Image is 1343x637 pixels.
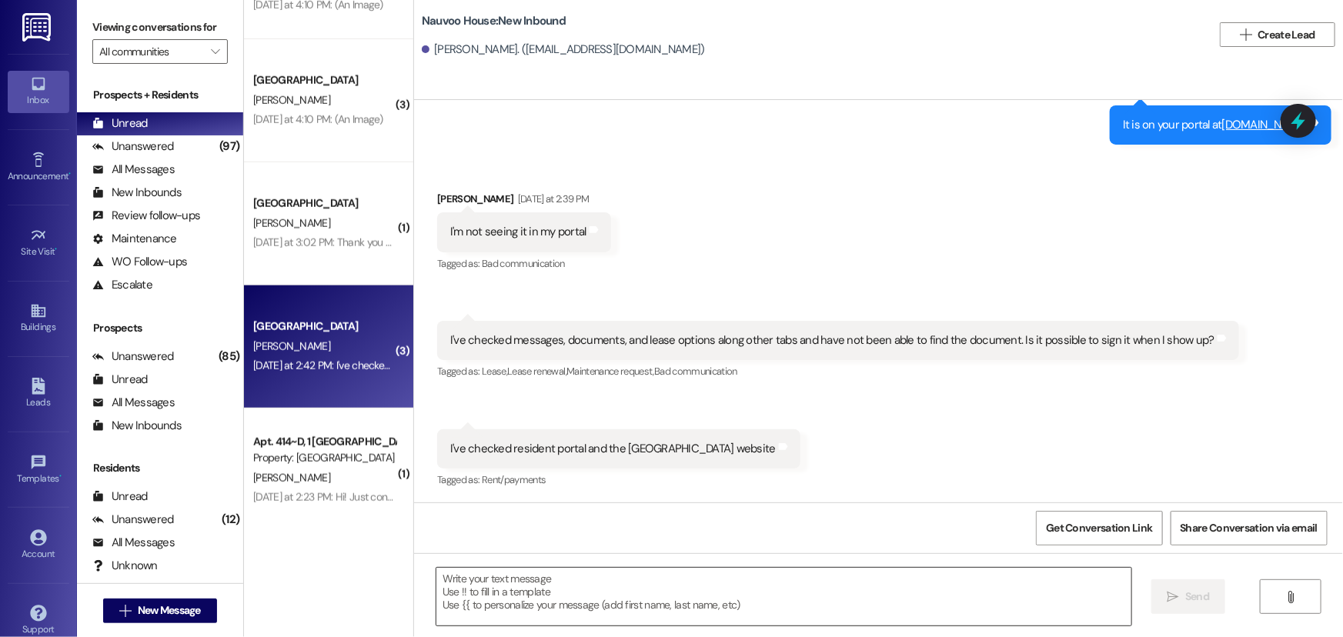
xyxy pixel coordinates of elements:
b: Nauvoo House: New Inbound [422,13,566,29]
div: [PERSON_NAME] [437,191,611,212]
a: [DOMAIN_NAME] [1222,117,1307,132]
div: [GEOGRAPHIC_DATA] [253,318,396,335]
div: Unanswered [92,349,174,365]
div: New Inbounds [92,418,182,434]
i:  [1168,591,1179,603]
a: Buildings [8,298,69,339]
div: [GEOGRAPHIC_DATA] [253,195,396,212]
span: Lease renewal , [507,365,566,378]
span: Lease , [482,365,507,378]
div: All Messages [92,162,175,178]
a: Templates • [8,449,69,491]
div: [DATE] at 2:42 PM: I've checked resident portal and the [GEOGRAPHIC_DATA] website [253,359,633,372]
div: Property: [GEOGRAPHIC_DATA] [253,450,396,466]
div: [DATE] at 4:10 PM: (An Image) [253,112,383,126]
span: • [68,168,71,179]
div: Residents [77,460,243,476]
div: Unread [92,372,148,388]
label: Viewing conversations for [92,15,228,39]
span: • [59,471,62,482]
div: All Messages [92,395,175,411]
span: [PERSON_NAME] [253,216,330,230]
button: Create Lead [1220,22,1335,47]
div: Prospects + Residents [77,87,243,103]
div: Escalate [92,277,152,293]
span: Bad communication [482,257,565,270]
span: Share Conversation via email [1181,520,1318,536]
a: Leads [8,373,69,415]
div: Unanswered [92,512,174,528]
div: All Messages [92,535,175,551]
i:  [1240,28,1251,41]
span: Send [1185,589,1209,605]
div: New Inbounds [92,185,182,201]
div: I've checked messages, documents, and lease options along other tabs and have not been able to fi... [450,332,1214,349]
div: Prospects [77,320,243,336]
div: Tagged as: [437,360,1239,382]
span: [PERSON_NAME] [253,471,330,485]
div: [DATE] at 3:02 PM: Thank you so much [253,235,424,249]
div: Review follow-ups [92,208,200,224]
span: Maintenance request , [566,365,654,378]
img: ResiDesk Logo [22,13,54,42]
div: (85) [215,345,243,369]
span: Get Conversation Link [1046,520,1152,536]
button: Get Conversation Link [1036,511,1162,545]
div: [GEOGRAPHIC_DATA] [253,72,396,88]
div: Unanswered [92,138,174,155]
span: Create Lead [1258,27,1315,43]
div: Maintenance [92,231,177,247]
span: Bad communication [654,365,737,378]
div: Apt. 414~D, 1 [GEOGRAPHIC_DATA] [253,434,396,450]
div: Unknown [92,558,158,574]
div: (12) [218,508,243,532]
div: [DATE] at 2:23 PM: Hi! Just confirming that I am able to move in early [DATE]. Thank you! [253,490,638,504]
span: Rent/payments [482,473,546,486]
div: Tagged as: [437,469,800,491]
div: Tagged as: [437,252,611,275]
a: Site Visit • [8,222,69,264]
span: [PERSON_NAME] [253,93,330,107]
a: Account [8,525,69,566]
button: New Message [103,599,217,623]
a: Inbox [8,71,69,112]
div: It is on your portal at [1123,117,1307,133]
span: • [55,244,58,255]
i:  [119,605,131,617]
i:  [1285,591,1297,603]
i:  [211,45,219,58]
div: Unread [92,489,148,505]
input: All communities [99,39,203,64]
button: Share Conversation via email [1171,511,1328,545]
div: I'm not seeing it in my portal [450,224,586,240]
div: Unread [92,115,148,132]
div: WO Follow-ups [92,254,187,270]
div: (97) [215,135,243,158]
button: Send [1151,579,1226,614]
div: [DATE] at 2:39 PM [514,191,590,207]
div: [PERSON_NAME]. ([EMAIL_ADDRESS][DOMAIN_NAME]) [422,42,705,58]
div: I've checked resident portal and the [GEOGRAPHIC_DATA] website [450,441,776,457]
span: New Message [138,602,201,619]
span: [PERSON_NAME] [253,339,330,353]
